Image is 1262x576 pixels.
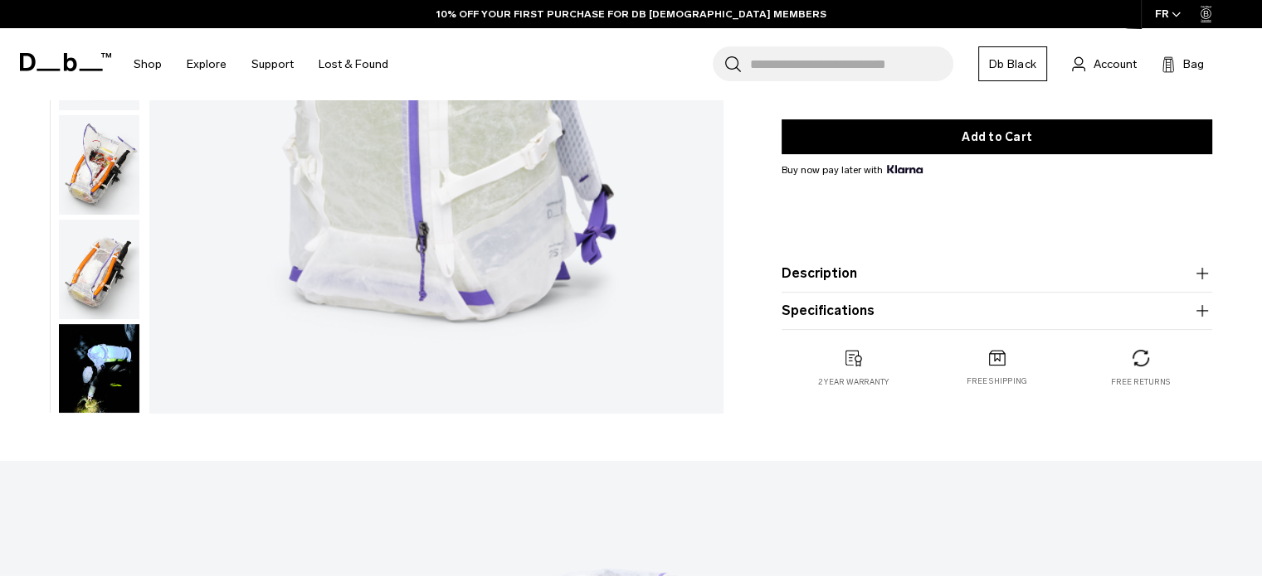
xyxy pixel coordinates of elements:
[1183,56,1204,73] span: Bag
[887,165,923,173] img: {"height" => 20, "alt" => "Klarna"}
[59,220,139,319] img: Weigh_Lighter_Backpack_25L_5.png
[436,7,826,22] a: 10% OFF YOUR FIRST PURCHASE FOR DB [DEMOGRAPHIC_DATA] MEMBERS
[251,35,294,94] a: Support
[978,46,1047,81] a: Db Black
[1094,56,1137,73] span: Account
[818,376,889,388] p: 2 year warranty
[59,324,139,424] img: Weigh Lighter Backpack 25L Aurora
[134,35,162,94] a: Shop
[782,264,1212,283] button: Description
[319,35,388,94] a: Lost & Found
[59,115,139,215] img: Weigh_Lighter_Backpack_25L_4.png
[58,323,140,424] button: Weigh Lighter Backpack 25L Aurora
[187,35,227,94] a: Explore
[1162,54,1204,74] button: Bag
[1072,54,1137,74] a: Account
[782,162,923,177] span: Buy now pay later with
[58,114,140,215] button: Weigh_Lighter_Backpack_25L_4.png
[967,376,1027,388] p: Free shipping
[121,28,401,100] nav: Main Navigation
[58,219,140,320] button: Weigh_Lighter_Backpack_25L_5.png
[782,301,1212,321] button: Specifications
[1111,376,1170,388] p: Free returns
[782,119,1212,154] button: Add to Cart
